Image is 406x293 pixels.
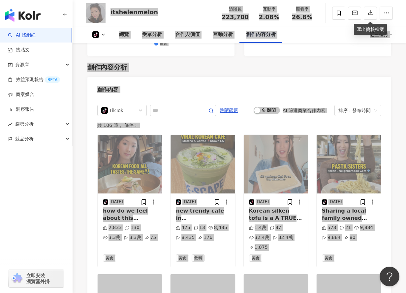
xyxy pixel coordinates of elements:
span: 進階篩選 [220,105,238,116]
button: 進階篩選 [219,105,238,115]
img: post-image [244,135,308,193]
iframe: Help Scout Beacon - Open [380,267,399,286]
div: 32.4萬 [249,234,269,241]
div: itshelenmelon [110,8,158,16]
div: 13 [194,224,205,231]
div: Sharing a local family owned gem that I LOVE!! Their pastas are genuinely SO good and perfect for... [322,207,376,222]
div: 互動分析 [213,31,233,39]
div: 176 [198,234,212,241]
img: post-image [317,135,381,193]
div: TikTok [109,105,131,116]
span: 競品分析 [15,132,34,146]
div: 130 [125,224,140,231]
img: logo [5,9,41,22]
img: post-image [98,135,162,193]
div: 87 [270,224,281,231]
div: new trendy cafe in [GEOGRAPHIC_DATA] with freeee parking!! They’re known for matcha and einspanne... [176,207,230,222]
div: how do we feel about this “trend”? and are there any dishes in your culture like this? Pyongyang ... [103,207,157,222]
div: 1,075 [249,244,268,251]
div: 8,435 [176,234,195,241]
div: 8,435 [208,224,227,231]
div: 影音 [160,42,167,46]
div: 匯出簡報檔案 [354,24,387,35]
div: [DATE] [328,199,342,205]
a: 找貼文 [8,47,30,53]
span: 26.8% [292,14,312,20]
div: 總覽 [119,31,129,39]
span: 2.08% [259,14,279,20]
span: 資源庫 [15,57,29,72]
img: post-image [171,135,235,193]
span: 美食 [103,254,116,262]
a: 商案媒合 [8,91,34,98]
a: searchAI 找網紅 [8,32,36,39]
div: Korean silken tofu is a A TRUE 5-minute recipe!! It’s super delicious, beginner friendly and perf... [249,207,303,222]
span: 飲料 [192,254,205,262]
div: 共 106 筆 ， 條件： [97,123,381,128]
div: 75 [145,234,156,241]
div: 573 [322,224,336,231]
div: 9,884 [354,224,373,231]
a: 效益預測報告BETA [8,76,60,83]
span: 立即安裝 瀏覽器外掛 [26,273,49,284]
div: 創作內容分析 [87,63,127,72]
div: 觀看率 [290,6,315,13]
div: 3.3萬 [124,234,141,241]
div: 排序：發布時間 [338,105,371,116]
div: 3.3萬 [103,234,120,241]
div: [DATE] [256,199,269,205]
a: chrome extension立即安裝 瀏覽器外掛 [9,270,64,287]
img: KOL Avatar [86,3,106,23]
div: 475 [176,224,190,231]
div: 80 [344,234,356,241]
div: 受眾分析 [142,31,162,39]
span: 美食 [176,254,189,262]
span: rise [8,122,13,127]
div: [DATE] [109,199,123,205]
div: [DATE] [182,199,196,205]
div: 創作內容 [97,86,118,93]
span: 趨勢分析 [15,117,34,132]
div: 21 [339,224,351,231]
span: 223,700 [222,14,249,20]
div: 創作內容分析 [246,31,276,39]
span: 美食 [249,254,262,262]
div: 2,833 [103,224,122,231]
div: 追蹤數 [222,6,249,13]
div: 32.4萬 [273,234,293,241]
div: 互動率 [257,6,282,13]
div: 9,884 [322,234,341,241]
img: chrome extension [11,273,23,284]
span: 美食 [322,254,335,262]
div: 1.4萬 [249,224,266,231]
div: 合作與價值 [175,31,200,39]
div: AI 篩選商業合作內容 [283,108,326,113]
a: 洞察報告 [8,106,34,113]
